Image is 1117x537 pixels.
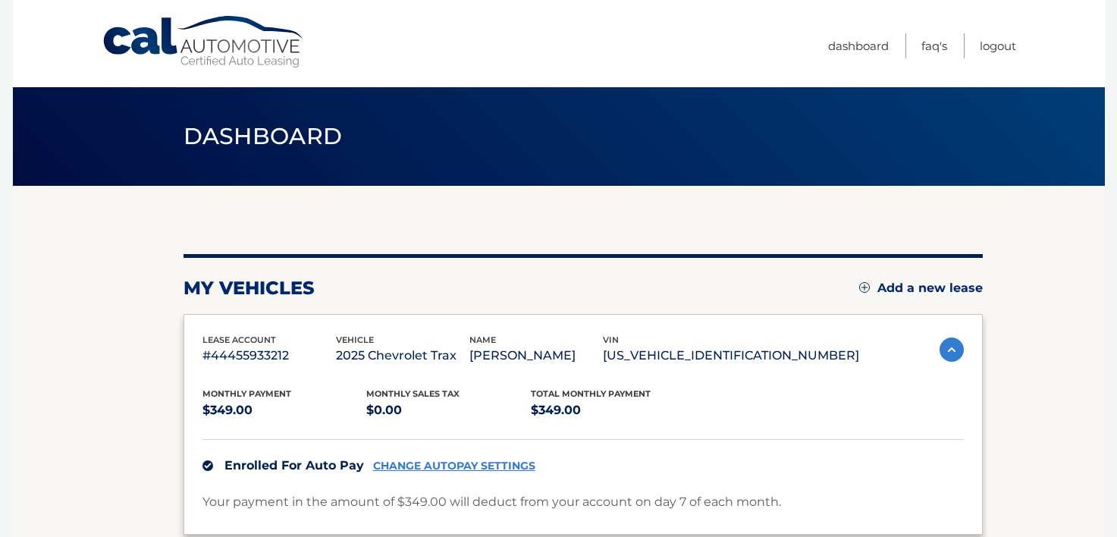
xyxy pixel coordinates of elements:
[366,388,460,399] span: Monthly sales Tax
[336,334,374,345] span: vehicle
[828,33,889,58] a: Dashboard
[373,460,535,473] a: CHANGE AUTOPAY SETTINGS
[202,345,336,366] p: #44455933212
[980,33,1016,58] a: Logout
[202,400,367,421] p: $349.00
[469,345,603,366] p: [PERSON_NAME]
[603,334,619,345] span: vin
[859,281,983,296] a: Add a new lease
[184,277,315,300] h2: my vehicles
[859,282,870,293] img: add.svg
[603,345,859,366] p: [US_VEHICLE_IDENTIFICATION_NUMBER]
[336,345,469,366] p: 2025 Chevrolet Trax
[366,400,531,421] p: $0.00
[202,388,291,399] span: Monthly Payment
[224,458,364,473] span: Enrolled For Auto Pay
[531,400,695,421] p: $349.00
[531,388,651,399] span: Total Monthly Payment
[940,338,964,362] img: accordion-active.svg
[921,33,947,58] a: FAQ's
[469,334,496,345] span: name
[202,460,213,471] img: check.svg
[102,15,306,69] a: Cal Automotive
[184,122,343,150] span: Dashboard
[202,491,781,513] p: Your payment in the amount of $349.00 will deduct from your account on day 7 of each month.
[202,334,276,345] span: lease account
